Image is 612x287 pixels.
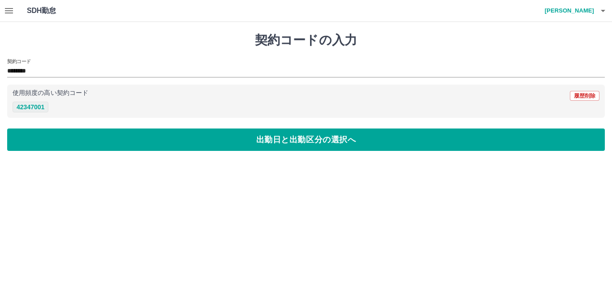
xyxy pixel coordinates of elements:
[7,33,605,48] h1: 契約コードの入力
[13,90,88,96] p: 使用頻度の高い契約コード
[7,129,605,151] button: 出勤日と出勤区分の選択へ
[570,91,599,101] button: 履歴削除
[7,58,31,65] h2: 契約コード
[13,102,48,112] button: 42347001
